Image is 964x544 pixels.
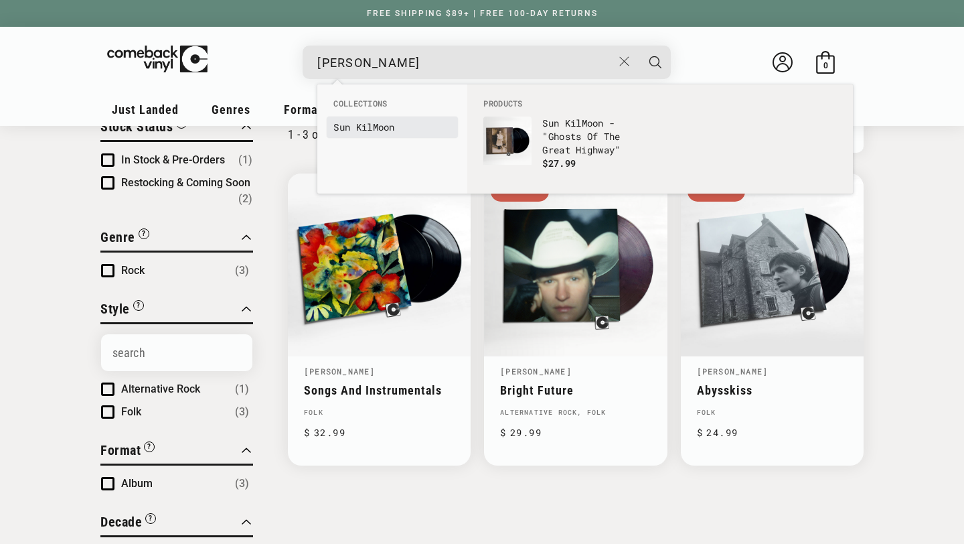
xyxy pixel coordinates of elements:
li: collections: Sun Kil Moon [327,117,458,138]
span: Just Landed [112,103,179,117]
a: Songs And Instrumentals [304,383,455,397]
a: FREE SHIPPING $89+ | FREE 100-DAY RETURNS [353,9,611,18]
a: Abysskiss [697,383,848,397]
span: Number of products: (3) [235,263,249,279]
span: Formats [284,103,328,117]
a: Bright Future [500,383,651,397]
span: $27.99 [542,157,576,169]
span: Number of products: (3) [235,476,249,492]
a: Sun Kil Moon - "Ghosts Of The Great Highway" Sun KilMoon - "Ghosts Of The Great Highway" $27.99 [483,117,653,181]
span: Number of products: (1) [235,381,249,397]
b: Sun [333,121,350,133]
span: Number of products: (3) [235,404,249,420]
p: Moon - "Ghosts Of The Great Highway" [542,117,653,157]
span: Rock [121,264,145,277]
b: Sun [542,117,559,129]
div: Search [303,46,671,79]
div: Products [467,84,853,194]
b: Kil [356,121,373,133]
span: 0 [823,60,828,70]
span: Genre [100,229,135,245]
a: Sun KilMoon [333,121,451,134]
button: Filter by Format [100,440,155,464]
button: Filter by Genre [100,227,149,251]
span: Decade [100,514,142,530]
li: Products [477,98,843,110]
span: Genres [212,103,250,117]
button: Filter by Style [100,299,144,322]
b: Kil [565,117,582,129]
span: Album [121,477,153,490]
li: Collections [327,98,458,117]
span: Number of products: (2) [238,191,252,207]
a: [PERSON_NAME] [500,366,572,377]
button: Filter by Decade [100,512,156,535]
span: In Stock & Pre-Orders [121,153,225,166]
img: Sun Kil Moon - "Ghosts Of The Great Highway" [483,117,532,165]
button: Close [613,47,637,76]
a: [PERSON_NAME] [304,366,376,377]
button: Search [639,46,672,79]
div: Collections [317,84,467,145]
li: products: Sun Kil Moon - "Ghosts Of The Great Highway" [477,110,660,188]
span: Stock Status [100,119,173,135]
span: Number of products: (1) [238,152,252,168]
span: Folk [121,405,141,418]
input: Search Options [101,334,252,371]
span: Alternative Rock [121,383,200,395]
a: [PERSON_NAME] [697,366,769,377]
p: 1 - 3 of 3 products [288,127,378,141]
span: Style [100,301,130,317]
span: Format [100,442,141,458]
span: Restocking & Coming Soon [121,176,250,189]
button: Filter by Stock Status [100,117,187,140]
input: When autocomplete results are available use up and down arrows to review and enter to select [317,49,613,76]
